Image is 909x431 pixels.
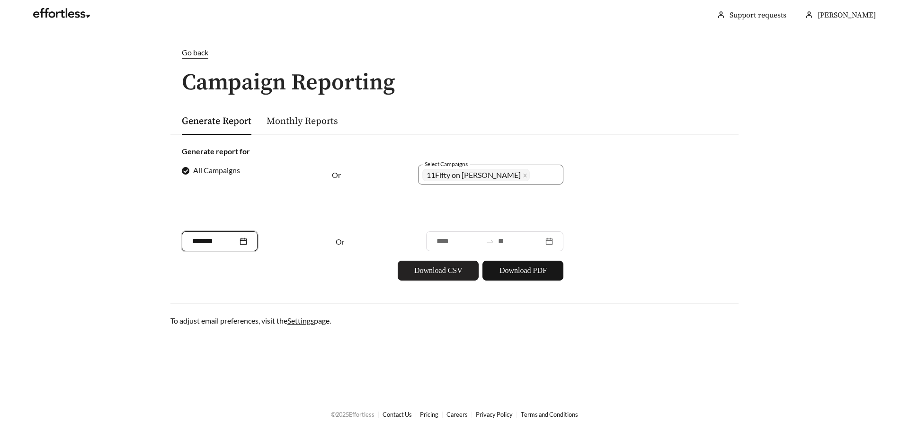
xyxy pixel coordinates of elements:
span: Download CSV [414,265,463,276]
span: [PERSON_NAME] [818,10,876,20]
a: Careers [446,411,468,418]
button: Download PDF [482,261,563,281]
a: Contact Us [383,411,412,418]
span: 11Fifty on [PERSON_NAME] [427,169,521,181]
span: Download PDF [499,265,547,276]
a: Terms and Conditions [521,411,578,418]
span: All Campaigns [189,165,244,176]
a: Privacy Policy [476,411,513,418]
a: Pricing [420,411,438,418]
strong: Generate report for [182,147,250,156]
span: © 2025 Effortless [331,411,374,418]
span: swap-right [486,237,494,246]
span: Go back [182,48,208,57]
h1: Campaign Reporting [170,70,739,96]
a: Generate Report [182,115,251,127]
span: close [523,173,527,178]
span: 11Fifty on Olson [422,169,530,181]
span: Or [332,170,341,179]
span: to [486,237,494,246]
a: Settings [287,316,314,325]
a: Support requests [730,10,786,20]
a: Monthly Reports [267,115,338,127]
span: To adjust email preferences, visit the page. [170,316,331,325]
a: Go back [170,47,739,59]
span: Or [336,237,345,246]
button: Download CSV [398,261,479,281]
